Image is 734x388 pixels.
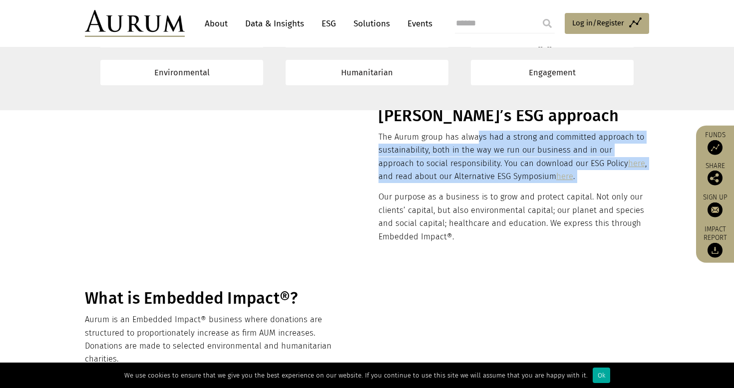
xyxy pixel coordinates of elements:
[317,14,341,33] a: ESG
[378,131,647,184] p: The Aurum group has always had a strong and committed approach to sustainability, both in the way...
[537,13,557,33] input: Submit
[701,225,729,258] a: Impact report
[100,60,263,85] a: Environmental
[378,191,647,243] p: Our purpose as a business is to grow and protect capital. Not only our clients’ capital, but also...
[572,17,624,29] span: Log in/Register
[593,368,610,383] div: Ok
[286,60,448,85] a: Humanitarian
[701,131,729,155] a: Funds
[85,313,353,366] p: Aurum is an Embedded Impact® business where donations are structured to proportionately increase ...
[402,14,432,33] a: Events
[349,14,395,33] a: Solutions
[701,163,729,186] div: Share
[708,171,723,186] img: Share this post
[708,202,723,217] img: Sign up to our newsletter
[85,10,185,37] img: Aurum
[708,140,723,155] img: Access Funds
[556,172,573,181] a: here
[565,13,649,34] a: Log in/Register
[200,14,233,33] a: About
[240,14,309,33] a: Data & Insights
[701,193,729,217] a: Sign up
[378,106,647,126] h1: [PERSON_NAME]’s ESG approach
[85,289,353,308] h1: What is Embedded Impact®?
[471,60,634,85] a: Engagement
[628,159,645,168] a: here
